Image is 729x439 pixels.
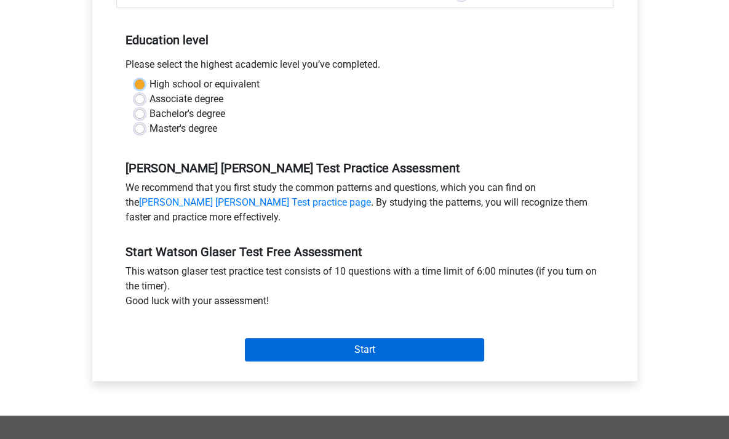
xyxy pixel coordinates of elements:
[116,57,613,77] div: Please select the highest academic level you’ve completed.
[149,107,225,121] label: Bachelor's degree
[149,92,223,107] label: Associate degree
[125,28,604,52] h5: Education level
[139,196,371,208] a: [PERSON_NAME] [PERSON_NAME] Test practice page
[125,161,604,175] h5: [PERSON_NAME] [PERSON_NAME] Test Practice Assessment
[116,264,613,313] div: This watson glaser test practice test consists of 10 questions with a time limit of 6:00 minutes ...
[245,338,484,361] input: Start
[116,180,613,230] div: We recommend that you first study the common patterns and questions, which you can find on the . ...
[149,77,260,92] label: High school or equivalent
[149,121,217,136] label: Master's degree
[125,244,604,259] h5: Start Watson Glaser Test Free Assessment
